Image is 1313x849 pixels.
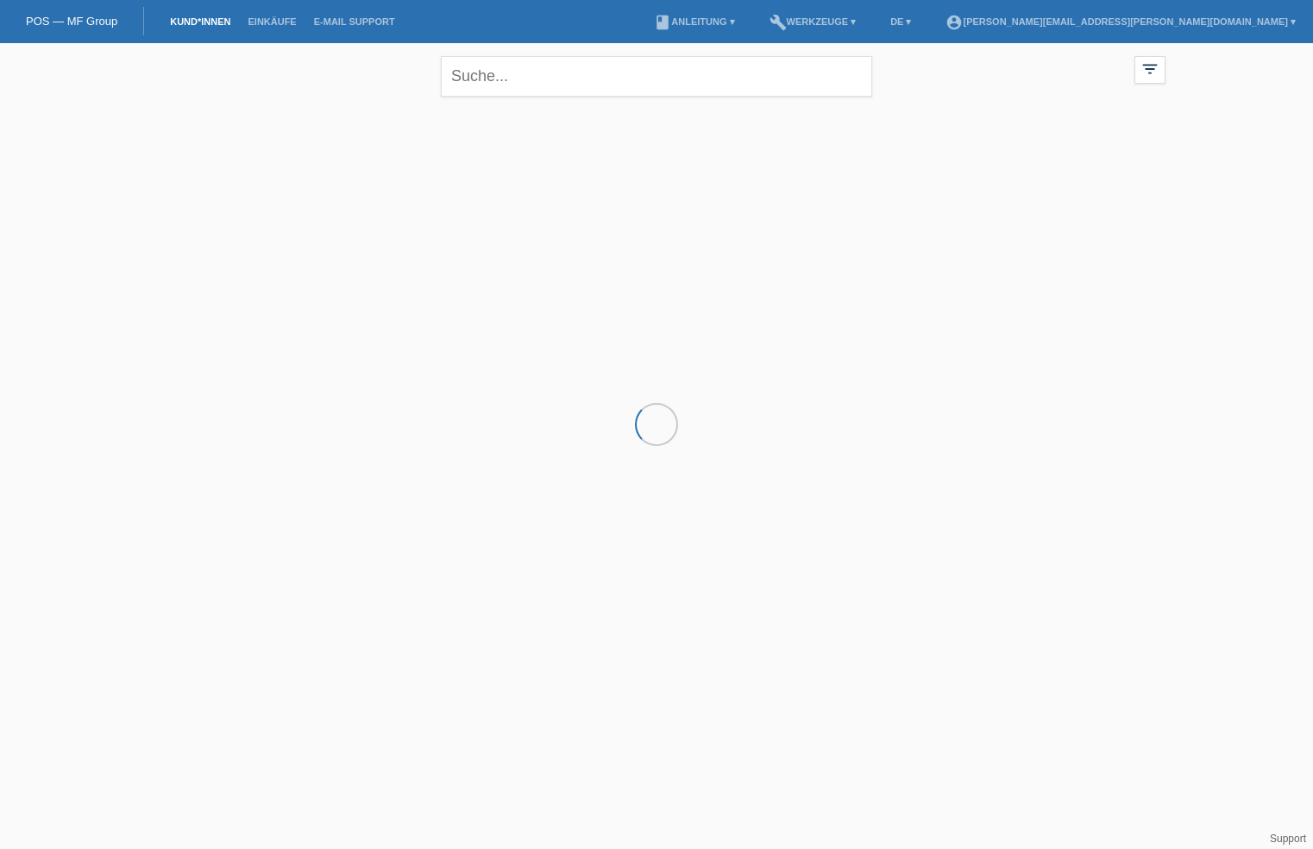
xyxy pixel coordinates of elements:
a: POS — MF Group [26,15,117,28]
a: Support [1270,833,1306,845]
a: Kund*innen [161,16,239,27]
a: account_circle[PERSON_NAME][EMAIL_ADDRESS][PERSON_NAME][DOMAIN_NAME] ▾ [937,16,1304,27]
a: bookAnleitung ▾ [645,16,743,27]
i: account_circle [945,14,963,31]
a: Einkäufe [239,16,305,27]
i: build [770,14,787,31]
a: DE ▾ [882,16,920,27]
i: filter_list [1140,60,1159,79]
a: E-Mail Support [305,16,404,27]
a: buildWerkzeuge ▾ [761,16,865,27]
i: book [654,14,671,31]
input: Suche... [441,56,872,97]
